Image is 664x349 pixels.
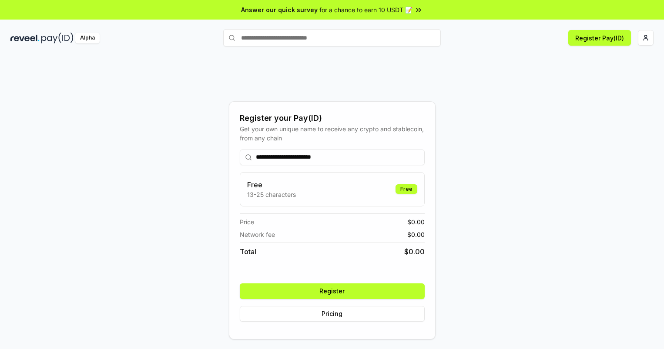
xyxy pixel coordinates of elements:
[404,246,425,257] span: $ 0.00
[240,306,425,322] button: Pricing
[240,246,256,257] span: Total
[319,5,412,14] span: for a chance to earn 10 USDT 📝
[396,184,417,194] div: Free
[41,33,74,43] img: pay_id
[407,217,425,226] span: $ 0.00
[10,33,40,43] img: reveel_dark
[568,30,631,46] button: Register Pay(ID)
[247,179,296,190] h3: Free
[407,230,425,239] span: $ 0.00
[241,5,318,14] span: Answer our quick survey
[247,190,296,199] p: 13-25 characters
[240,124,425,143] div: Get your own unique name to receive any crypto and stablecoin, from any chain
[75,33,100,43] div: Alpha
[240,112,425,124] div: Register your Pay(ID)
[240,230,275,239] span: Network fee
[240,217,254,226] span: Price
[240,283,425,299] button: Register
